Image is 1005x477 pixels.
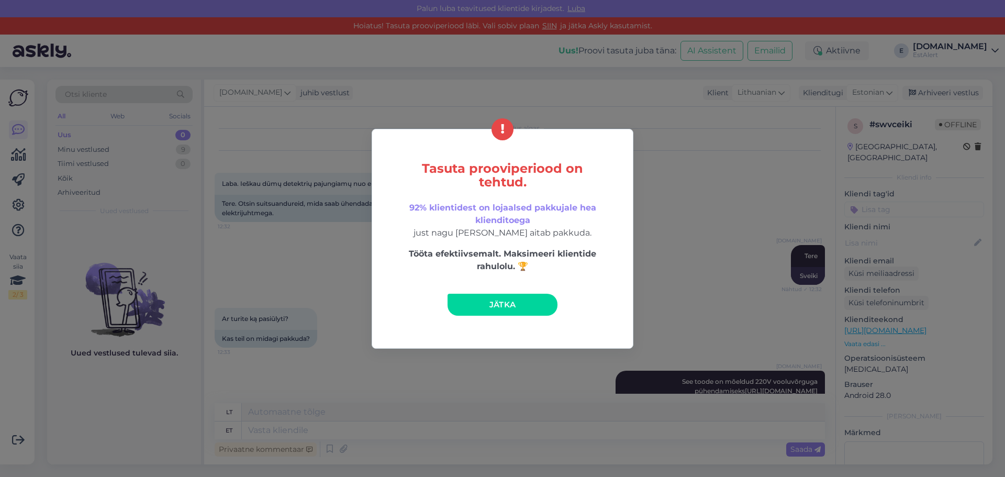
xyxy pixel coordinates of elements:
[394,202,611,239] p: just nagu [PERSON_NAME] aitab pakkuda.
[409,203,596,225] span: 92% klientidest on lojaalsed pakkujale hea klienditoega
[489,299,516,309] span: Jätka
[448,294,557,316] a: Jätka
[394,162,611,189] h5: Tasuta prooviperiood on tehtud.
[394,248,611,273] p: Tööta efektiivsemalt. Maksimeeri klientide rahulolu. 🏆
